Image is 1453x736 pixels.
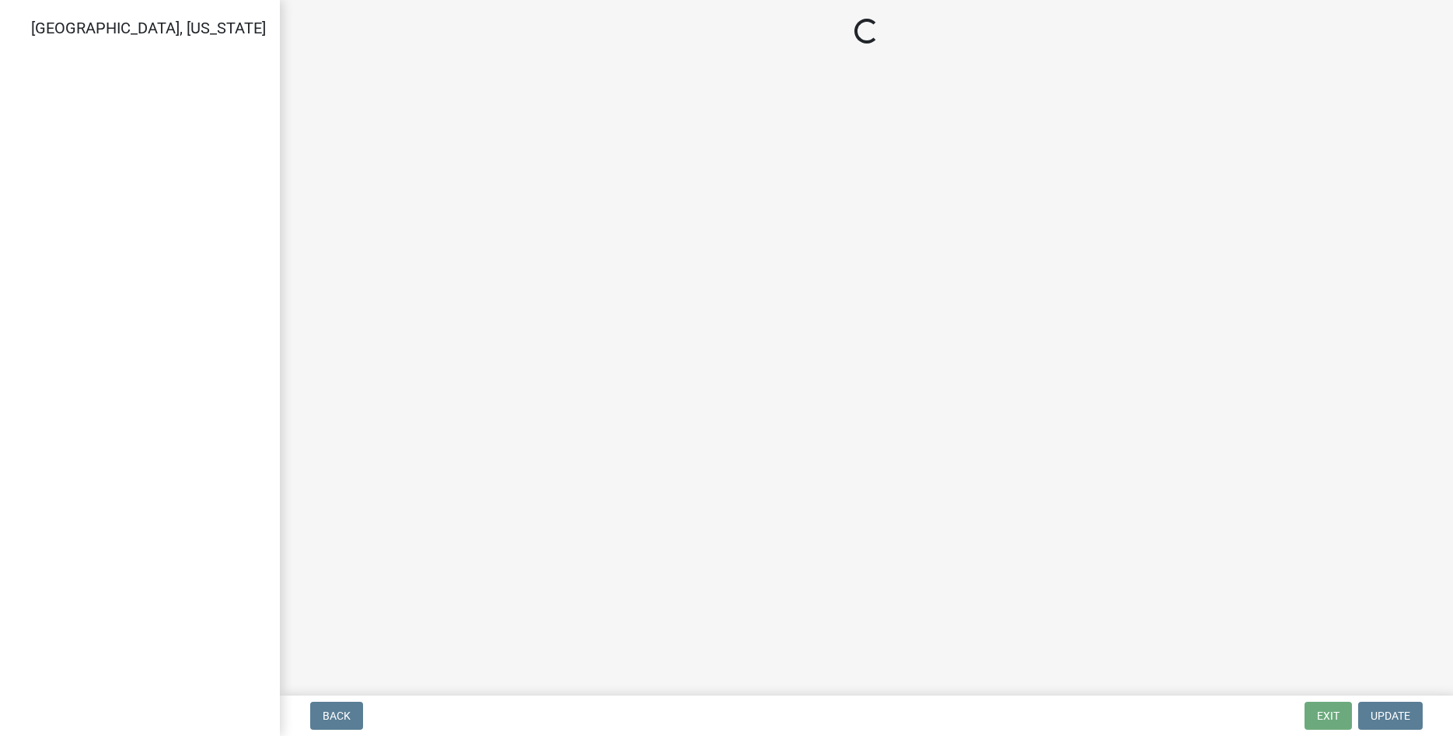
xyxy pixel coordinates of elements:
[310,702,363,730] button: Back
[323,710,351,722] span: Back
[1358,702,1423,730] button: Update
[1371,710,1410,722] span: Update
[31,19,266,37] span: [GEOGRAPHIC_DATA], [US_STATE]
[1305,702,1352,730] button: Exit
